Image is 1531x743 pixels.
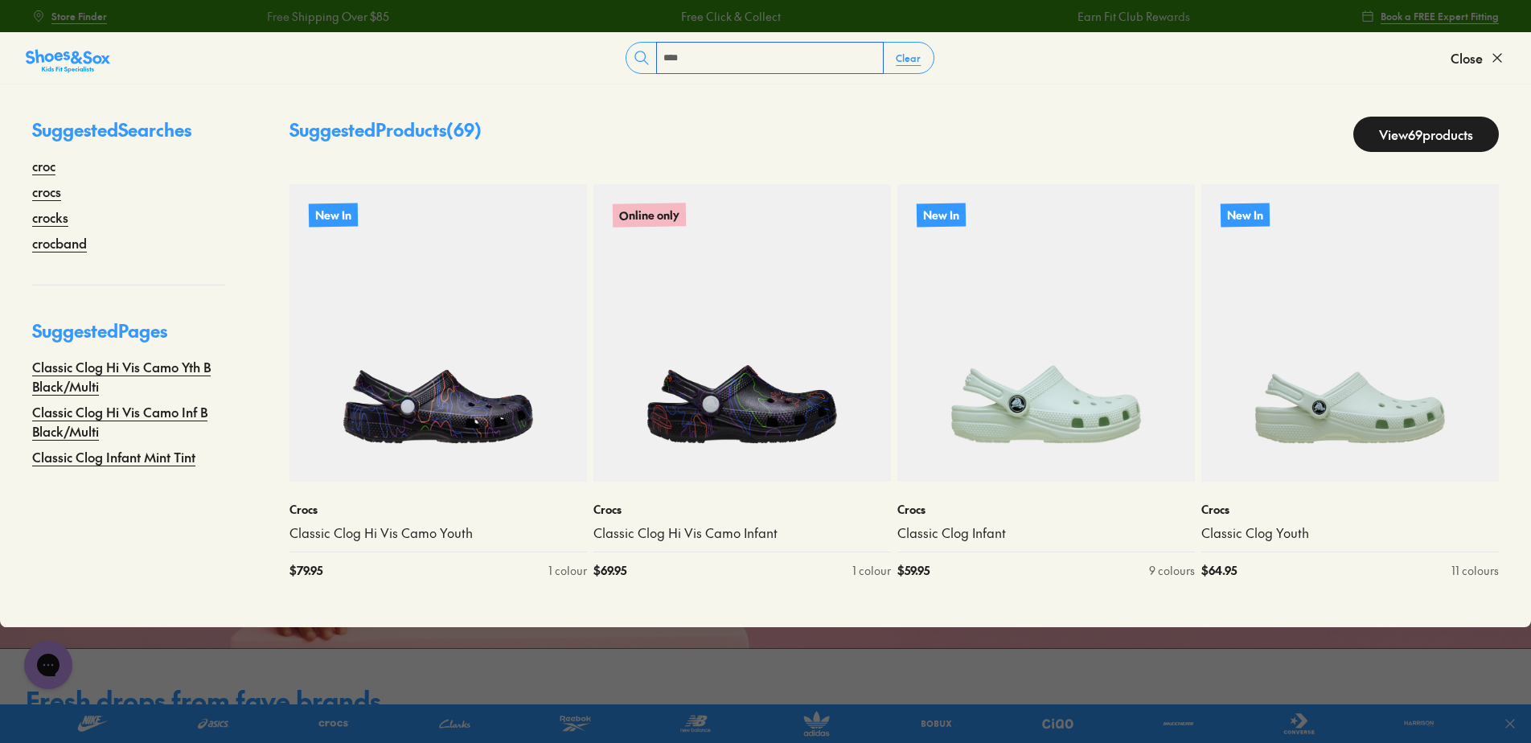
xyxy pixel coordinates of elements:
[593,524,891,542] a: Classic Clog Hi Vis Camo Infant
[897,501,1195,518] p: Crocs
[32,156,55,175] a: croc
[309,203,358,227] p: New In
[26,48,110,74] img: SNS_Logo_Responsive.svg
[32,117,225,156] p: Suggested Searches
[897,524,1195,542] a: Classic Clog Infant
[1353,117,1499,152] a: View69products
[26,45,110,71] a: Shoes &amp; Sox
[676,8,776,25] a: Free Click & Collect
[32,447,195,466] a: Classic Clog Infant Mint Tint
[1451,562,1499,579] div: 11 colours
[852,562,891,579] div: 1 colour
[32,182,61,201] a: crocs
[16,635,80,695] iframe: Gorgias live chat messenger
[262,8,384,25] a: Free Shipping Over $85
[32,233,87,252] a: crocband
[289,562,322,579] span: $ 79.95
[1201,524,1499,542] a: Classic Clog Youth
[1361,2,1499,31] a: Book a FREE Expert Fitting
[1201,562,1237,579] span: $ 64.95
[32,402,225,441] a: Classic Clog Hi Vis Camo Inf B Black/Multi
[1451,48,1483,68] span: Close
[883,43,934,72] button: Clear
[1221,203,1270,227] p: New In
[32,2,107,31] a: Store Finder
[613,203,686,228] p: Online only
[289,117,482,152] p: Suggested Products
[593,562,626,579] span: $ 69.95
[1201,501,1499,518] p: Crocs
[548,562,587,579] div: 1 colour
[32,207,68,227] a: crocks
[1381,9,1499,23] span: Book a FREE Expert Fitting
[593,184,891,482] a: Online only
[289,184,587,482] a: New In
[51,9,107,23] span: Store Finder
[1201,184,1499,482] a: New In
[593,501,891,518] p: Crocs
[289,501,587,518] p: Crocs
[32,318,225,357] p: Suggested Pages
[1451,40,1505,76] button: Close
[289,524,587,542] a: Classic Clog Hi Vis Camo Youth
[897,184,1195,482] a: New In
[1149,562,1195,579] div: 9 colours
[1073,8,1186,25] a: Earn Fit Club Rewards
[917,203,966,227] p: New In
[32,357,225,396] a: Classic Clog Hi Vis Camo Yth B Black/Multi
[897,562,930,579] span: $ 59.95
[446,117,482,142] span: ( 69 )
